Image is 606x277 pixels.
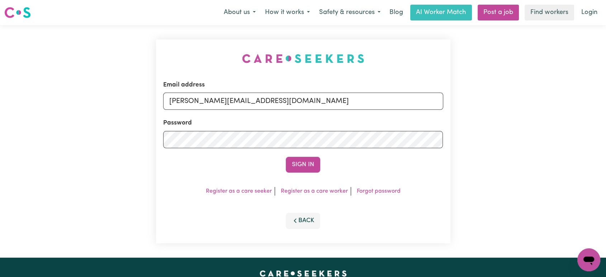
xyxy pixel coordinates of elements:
[219,5,260,20] button: About us
[163,80,205,90] label: Email address
[525,5,574,20] a: Find workers
[163,118,192,128] label: Password
[577,5,602,20] a: Login
[385,5,407,20] a: Blog
[4,6,31,19] img: Careseekers logo
[163,93,443,110] input: Email address
[286,213,320,229] button: Back
[410,5,472,20] a: AI Worker Match
[478,5,519,20] a: Post a job
[314,5,385,20] button: Safety & resources
[206,188,272,194] a: Register as a care seeker
[260,271,347,276] a: Careseekers home page
[357,188,401,194] a: Forgot password
[4,4,31,21] a: Careseekers logo
[281,188,348,194] a: Register as a care worker
[260,5,314,20] button: How it works
[577,248,600,271] iframe: Button to launch messaging window
[286,157,320,173] button: Sign In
